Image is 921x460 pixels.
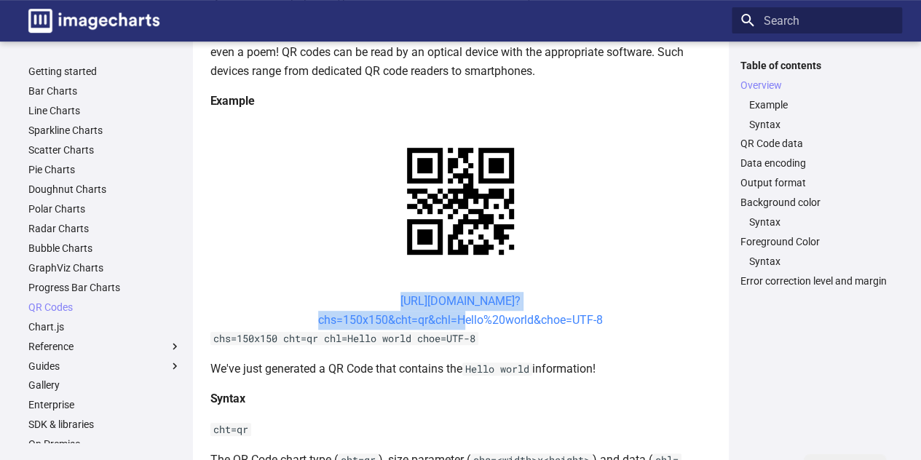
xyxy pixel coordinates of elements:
[28,261,181,274] a: GraphViz Charts
[28,163,181,176] a: Pie Charts
[28,65,181,78] a: Getting started
[732,59,902,288] nav: Table of contents
[318,294,603,327] a: [URL][DOMAIN_NAME]?chs=150x150&cht=qr&chl=Hello%20world&choe=UTF-8
[732,59,902,72] label: Table of contents
[740,79,893,92] a: Overview
[749,255,893,268] a: Syntax
[28,301,181,314] a: QR Codes
[740,137,893,150] a: QR Code data
[740,98,893,131] nav: Overview
[740,156,893,170] a: Data encoding
[28,222,181,235] a: Radar Charts
[28,84,181,98] a: Bar Charts
[462,362,532,376] code: Hello world
[28,360,181,373] label: Guides
[28,281,181,294] a: Progress Bar Charts
[210,332,478,345] code: chs=150x150 cht=qr chl=Hello world choe=UTF-8
[23,3,165,39] a: Image-Charts documentation
[28,320,181,333] a: Chart.js
[28,124,181,137] a: Sparkline Charts
[740,215,893,229] nav: Background color
[210,423,251,436] code: cht=qr
[740,196,893,209] a: Background color
[740,274,893,287] a: Error correction level and margin
[28,202,181,215] a: Polar Charts
[749,215,893,229] a: Syntax
[28,104,181,117] a: Line Charts
[732,7,902,33] input: Search
[28,242,181,255] a: Bubble Charts
[28,9,159,33] img: logo
[28,418,181,431] a: SDK & libraries
[382,122,539,280] img: chart
[740,176,893,189] a: Output format
[28,340,181,353] label: Reference
[740,255,893,268] nav: Foreground Color
[28,378,181,392] a: Gallery
[210,360,711,378] p: We've just generated a QR Code that contains the information!
[749,118,893,131] a: Syntax
[28,437,181,451] a: On Premise
[210,92,711,111] h4: Example
[210,389,711,408] h4: Syntax
[28,398,181,411] a: Enterprise
[28,143,181,156] a: Scatter Charts
[749,98,893,111] a: Example
[28,183,181,196] a: Doughnut Charts
[740,235,893,248] a: Foreground Color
